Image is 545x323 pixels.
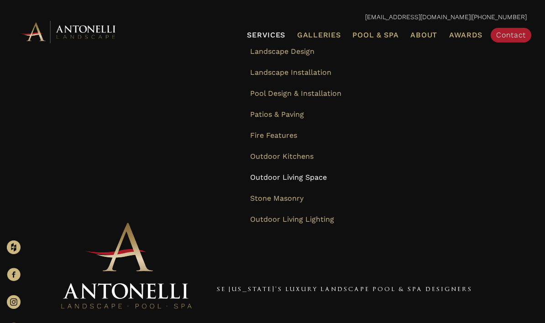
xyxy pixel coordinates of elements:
[217,285,472,292] a: SE [US_STATE]'s Luxury Landscape Pool & Spa Designers
[250,215,334,224] span: Outdoor Living Lighting
[250,110,304,119] span: Patios & Paving
[250,89,341,98] span: Pool Design & Installation
[250,152,314,161] span: Outdoor Kitchens
[250,47,314,56] span: Landscape Design
[407,29,441,41] a: About
[410,31,437,39] span: About
[491,28,531,42] a: Contact
[472,13,527,21] a: [PHONE_NUMBER]
[18,19,119,44] img: Antonelli Horizontal Logo
[250,173,327,182] span: Outdoor Living Space
[243,104,357,125] a: Patios & Paving
[365,13,471,21] a: [EMAIL_ADDRESS][DOMAIN_NAME]
[349,29,402,41] a: Pool & Spa
[243,62,357,83] a: Landscape Installation
[243,188,357,209] a: Stone Masonry
[250,131,297,140] span: Fire Features
[243,146,357,167] a: Outdoor Kitchens
[243,83,357,104] a: Pool Design & Installation
[243,41,357,62] a: Landscape Design
[250,68,331,77] span: Landscape Installation
[250,194,304,203] span: Stone Masonry
[58,219,195,313] img: Antonelli Stacked Logo
[496,31,526,39] span: Contact
[7,240,21,254] img: Houzz
[445,29,486,41] a: Awards
[243,29,289,41] a: Services
[243,209,357,230] a: Outdoor Living Lighting
[297,31,341,39] span: Galleries
[352,31,398,39] span: Pool & Spa
[243,125,357,146] a: Fire Features
[18,11,527,23] p: |
[293,29,344,41] a: Galleries
[449,31,482,39] span: Awards
[247,31,285,39] span: Services
[243,167,357,188] a: Outdoor Living Space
